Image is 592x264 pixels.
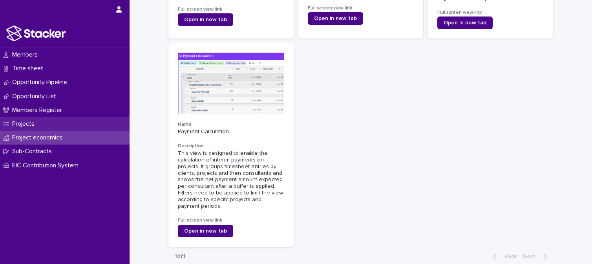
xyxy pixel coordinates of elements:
span: Open in new tab [314,16,357,21]
img: stacker-logo-white.png [6,26,66,41]
a: Open in new tab [437,16,493,29]
a: Open in new tab [178,13,233,26]
div: This view is designed to enable the calculation of interim payments on projects. It groups timesh... [178,150,284,209]
p: Members Register [9,106,68,114]
span: Next [523,254,540,259]
a: Open in new tab [308,12,363,25]
span: Open in new tab [184,17,227,22]
a: NamePayment CalculationDescriptionThis view is designed to enable the calculation of interim paym... [168,43,294,246]
h3: Full screen view link [178,217,284,224]
span: Back [500,254,517,259]
p: Project economics [9,134,69,141]
p: Sub-Contracts [9,148,58,155]
a: Open in new tab [178,225,233,237]
p: Opportunity List [9,93,62,100]
p: Payment Calculation [178,128,284,135]
span: Open in new tab [184,228,227,234]
p: Opportunity Pipeline [9,79,73,86]
p: Projects [9,120,41,128]
button: Back [487,253,520,260]
p: Members [9,51,44,59]
h3: Full screen view link [437,9,544,16]
img: s1xHC4nJggSLiGS7bFGbAQ015zaw5SL3Op4b2_WauPY [178,53,284,114]
p: Time sheet [9,65,49,72]
h3: Description [178,143,284,149]
h3: Full screen view link [308,5,414,11]
p: EIC Contribution System [9,162,85,169]
h3: Full screen view link [178,6,284,13]
h3: Name [178,121,284,128]
span: Open in new tab [444,20,486,26]
button: Next [520,253,553,260]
